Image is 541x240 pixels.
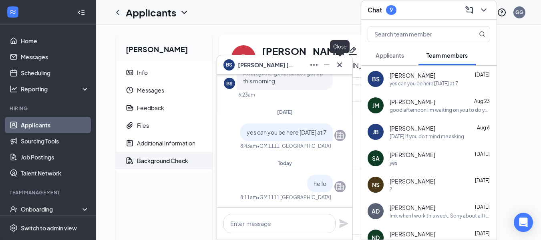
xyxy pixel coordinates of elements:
[330,40,350,53] div: Close
[21,49,89,65] a: Messages
[9,8,17,16] svg: WorkstreamLogo
[126,104,134,112] svg: Report
[137,157,188,165] div: Background Check
[390,133,464,140] div: [DATE] if you do t mind me asking
[314,180,326,187] span: hello
[465,5,474,15] svg: ComposeMessage
[372,181,380,189] div: NS
[257,194,331,201] span: • GM 1111 [GEOGRAPHIC_DATA]
[126,86,134,94] svg: Clock
[475,72,490,78] span: [DATE]
[514,213,533,232] div: Open Intercom Messenger
[116,152,212,169] a: DocumentSearchBackground Check
[390,124,435,132] span: [PERSON_NAME]
[137,81,206,99] span: Messages
[515,9,523,16] div: GG
[10,105,88,112] div: Hiring
[368,26,463,42] input: Search team member
[475,230,490,236] span: [DATE]
[372,207,380,215] div: AD
[477,125,490,131] span: Aug 6
[277,109,293,115] span: [DATE]
[339,219,348,228] svg: Plane
[368,6,382,14] h3: Chat
[179,8,189,17] svg: ChevronDown
[21,133,89,149] a: Sourcing Tools
[390,204,435,212] span: [PERSON_NAME]
[333,58,346,71] button: Cross
[390,212,490,219] div: lmk when I work this week. Sorry about all the inconvenience.
[10,205,18,213] svg: UserCheck
[390,71,435,79] span: [PERSON_NAME]
[21,149,89,165] a: Job Postings
[322,60,332,70] svg: Minimize
[348,46,358,56] svg: Pencil
[390,151,435,159] span: [PERSON_NAME]
[238,61,294,69] span: [PERSON_NAME] [PERSON_NAME]
[126,157,134,165] svg: DocumentSearch
[477,4,490,16] button: ChevronDown
[262,44,345,58] h1: [PERSON_NAME]
[21,85,90,93] div: Reporting
[21,224,77,232] div: Switch to admin view
[373,128,379,136] div: JB
[376,52,404,59] span: Applicants
[241,52,246,63] div: P
[390,98,435,106] span: [PERSON_NAME]
[137,139,195,147] div: Additional Information
[21,117,89,133] a: Applicants
[137,121,149,129] div: Files
[10,224,18,232] svg: Settings
[126,139,134,147] svg: NoteActive
[116,81,212,99] a: ClockMessages
[21,205,82,213] div: Onboarding
[390,186,392,193] div: ?
[21,65,89,81] a: Scheduling
[278,160,292,166] span: Today
[372,154,380,162] div: SA
[10,85,18,93] svg: Analysis
[390,230,435,238] span: [PERSON_NAME]
[335,131,345,140] svg: Company
[21,33,89,49] a: Home
[390,159,397,166] div: yes
[390,177,435,185] span: [PERSON_NAME]
[335,60,344,70] svg: Cross
[137,104,164,112] div: Feedback
[247,129,326,136] span: yes can you be here [DATE] at 7
[463,4,476,16] button: ComposeMessage
[479,31,485,37] svg: MagnifyingGlass
[426,52,468,59] span: Team members
[126,69,134,77] svg: ContactCard
[479,5,489,15] svg: ChevronDown
[116,134,212,152] a: NoteActiveAdditional Information
[126,6,176,19] h1: Applicants
[113,8,123,17] svg: ChevronLeft
[475,151,490,157] span: [DATE]
[475,204,490,210] span: [DATE]
[309,60,319,70] svg: Ellipses
[116,117,212,134] a: PaperclipFiles
[116,34,212,61] h2: [PERSON_NAME]
[77,8,85,16] svg: Collapse
[257,143,331,149] span: • GM 1111 [GEOGRAPHIC_DATA]
[474,98,490,104] span: Aug 23
[238,91,255,98] div: 6:23am
[390,6,393,13] div: 9
[497,8,507,17] svg: QuestionInfo
[116,99,212,117] a: ReportFeedback
[335,182,345,192] svg: Company
[372,101,379,109] div: JM
[308,58,320,71] button: Ellipses
[390,80,458,87] div: yes can you be here [DATE] at 7
[240,143,257,149] div: 8:43am
[21,165,89,181] a: Talent Network
[137,69,148,77] div: Info
[10,189,88,196] div: Team Management
[475,177,490,184] span: [DATE]
[372,75,380,83] div: BS
[390,107,490,113] div: good afternoon! im waiting on you to do your on boarding
[226,80,233,87] div: BS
